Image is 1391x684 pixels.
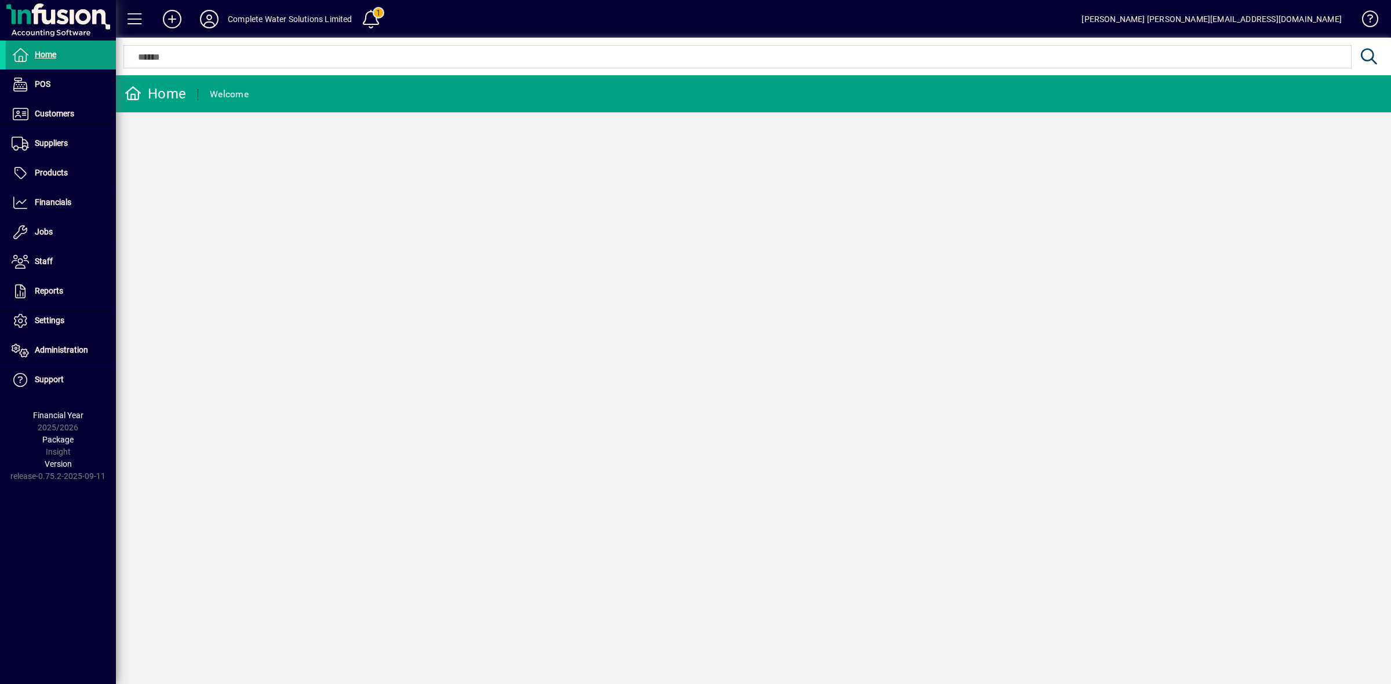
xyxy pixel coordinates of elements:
[1082,10,1342,28] div: [PERSON_NAME] [PERSON_NAME][EMAIL_ADDRESS][DOMAIN_NAME]
[35,79,50,89] span: POS
[35,257,53,266] span: Staff
[6,218,116,247] a: Jobs
[125,85,186,103] div: Home
[45,459,72,469] span: Version
[35,168,68,177] span: Products
[35,227,53,236] span: Jobs
[35,109,74,118] span: Customers
[210,85,249,104] div: Welcome
[191,9,228,30] button: Profile
[6,188,116,217] a: Financials
[6,365,116,394] a: Support
[6,129,116,158] a: Suppliers
[42,435,74,444] span: Package
[6,336,116,365] a: Administration
[35,375,64,384] span: Support
[35,197,71,207] span: Financials
[6,277,116,306] a: Reports
[6,247,116,276] a: Staff
[35,286,63,295] span: Reports
[154,9,191,30] button: Add
[1353,2,1377,40] a: Knowledge Base
[6,100,116,129] a: Customers
[33,411,83,420] span: Financial Year
[35,138,68,148] span: Suppliers
[6,306,116,335] a: Settings
[35,50,56,59] span: Home
[35,345,88,354] span: Administration
[6,70,116,99] a: POS
[35,316,64,325] span: Settings
[6,159,116,188] a: Products
[228,10,352,28] div: Complete Water Solutions Limited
